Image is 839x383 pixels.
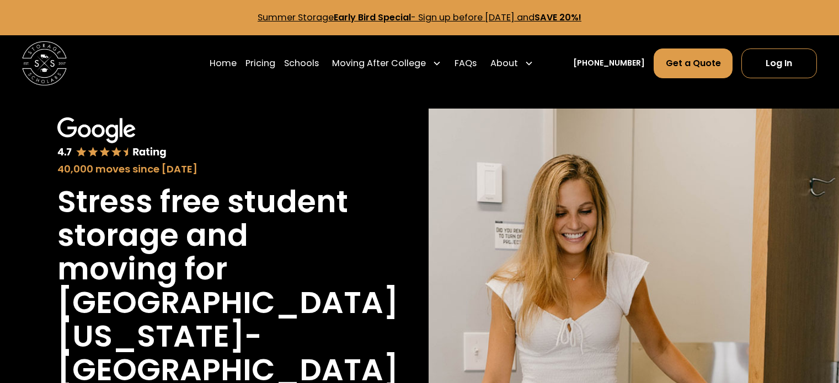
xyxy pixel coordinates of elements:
[22,41,67,86] img: Storage Scholars main logo
[573,57,645,69] a: [PHONE_NUMBER]
[535,11,581,24] strong: SAVE 20%!
[22,41,67,86] a: home
[741,48,817,78] a: Log In
[490,57,518,70] div: About
[486,48,538,79] div: About
[57,185,353,286] h1: Stress free student storage and moving for
[245,48,275,79] a: Pricing
[332,57,426,70] div: Moving After College
[455,48,477,79] a: FAQs
[334,11,411,24] strong: Early Bird Special
[328,48,446,79] div: Moving After College
[57,117,166,159] img: Google 4.7 star rating
[654,48,732,78] a: Get a Quote
[57,161,353,176] div: 40,000 moves since [DATE]
[284,48,319,79] a: Schools
[258,11,581,24] a: Summer StorageEarly Bird Special- Sign up before [DATE] andSAVE 20%!
[210,48,237,79] a: Home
